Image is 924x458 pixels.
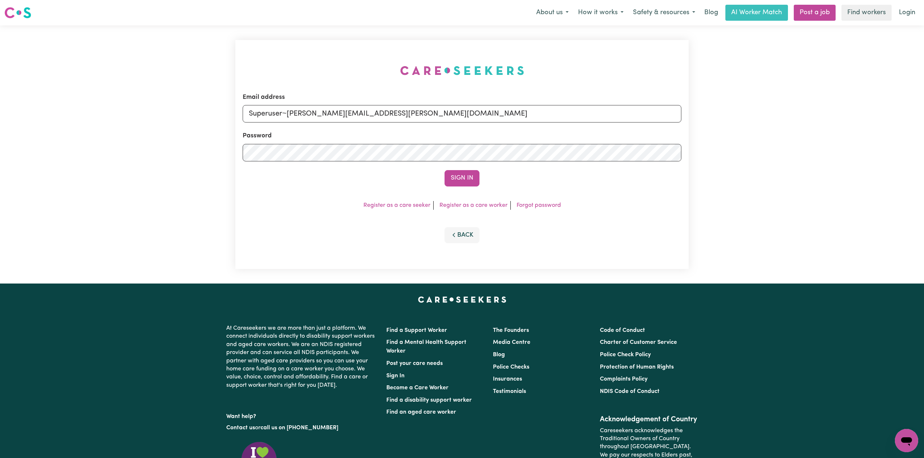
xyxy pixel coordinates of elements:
[895,5,920,21] a: Login
[243,131,272,141] label: Password
[386,397,472,403] a: Find a disability support worker
[600,389,660,394] a: NDIS Code of Conduct
[841,5,892,21] a: Find workers
[363,202,430,208] a: Register as a care seeker
[573,5,628,20] button: How it works
[493,364,529,370] a: Police Checks
[531,5,573,20] button: About us
[895,429,918,452] iframe: Button to launch messaging window
[243,93,285,102] label: Email address
[386,409,456,415] a: Find an aged care worker
[493,389,526,394] a: Testimonials
[725,5,788,21] a: AI Worker Match
[600,415,698,424] h2: Acknowledgement of Country
[226,421,378,435] p: or
[493,328,529,333] a: The Founders
[445,170,479,186] button: Sign In
[386,373,405,379] a: Sign In
[600,352,651,358] a: Police Check Policy
[493,340,530,345] a: Media Centre
[386,340,466,354] a: Find a Mental Health Support Worker
[600,328,645,333] a: Code of Conduct
[700,5,722,21] a: Blog
[4,6,31,19] img: Careseekers logo
[243,105,681,122] input: Email address
[260,425,338,431] a: call us on [PHONE_NUMBER]
[600,364,674,370] a: Protection of Human Rights
[600,376,648,382] a: Complaints Policy
[226,321,378,392] p: At Careseekers we are more than just a platform. We connect individuals directly to disability su...
[418,297,506,302] a: Careseekers home page
[4,4,31,21] a: Careseekers logo
[628,5,700,20] button: Safety & resources
[517,202,561,208] a: Forgot password
[439,202,507,208] a: Register as a care worker
[226,410,378,421] p: Want help?
[386,328,447,333] a: Find a Support Worker
[493,376,522,382] a: Insurances
[386,361,443,366] a: Post your care needs
[386,385,449,391] a: Become a Care Worker
[600,340,677,345] a: Charter of Customer Service
[794,5,836,21] a: Post a job
[226,425,255,431] a: Contact us
[493,352,505,358] a: Blog
[445,227,479,243] button: Back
